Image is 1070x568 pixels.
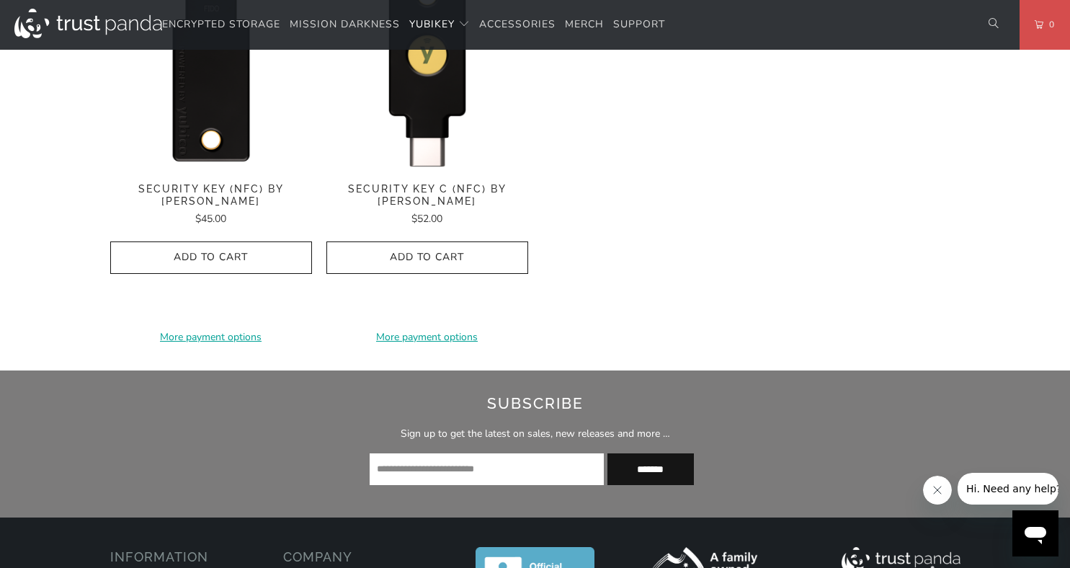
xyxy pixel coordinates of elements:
[479,8,556,42] a: Accessories
[110,329,312,345] a: More payment options
[409,17,455,31] span: YubiKey
[613,8,665,42] a: Support
[409,8,470,42] summary: YubiKey
[411,212,442,226] span: $52.00
[326,183,528,227] a: Security Key C (NFC) by [PERSON_NAME] $52.00
[326,183,528,208] span: Security Key C (NFC) by [PERSON_NAME]
[125,252,297,264] span: Add to Cart
[326,241,528,274] button: Add to Cart
[162,17,280,31] span: Encrypted Storage
[222,426,847,442] p: Sign up to get the latest on sales, new releases and more …
[110,241,312,274] button: Add to Cart
[613,17,665,31] span: Support
[110,183,312,208] span: Security Key (NFC) by [PERSON_NAME]
[565,8,604,42] a: Merch
[14,9,162,38] img: Trust Panda Australia
[195,212,226,226] span: $45.00
[326,329,528,345] a: More payment options
[290,8,400,42] a: Mission Darkness
[162,8,280,42] a: Encrypted Storage
[110,183,312,227] a: Security Key (NFC) by [PERSON_NAME] $45.00
[162,8,665,42] nav: Translation missing: en.navigation.header.main_nav
[479,17,556,31] span: Accessories
[1043,17,1055,32] span: 0
[565,17,604,31] span: Merch
[9,10,104,22] span: Hi. Need any help?
[958,473,1058,505] iframe: Message from company
[222,392,847,415] h2: Subscribe
[923,476,952,505] iframe: Close message
[1012,510,1058,556] iframe: Button to launch messaging window
[342,252,513,264] span: Add to Cart
[290,17,400,31] span: Mission Darkness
